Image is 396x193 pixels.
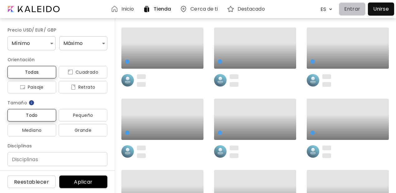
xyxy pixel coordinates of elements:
[7,56,107,63] h6: Orientación
[237,7,265,12] h6: Destacado
[59,36,107,50] div: Máximo
[7,142,107,150] h6: Disciplinas
[227,5,267,13] a: Destacado
[7,176,56,188] button: Reestablecer
[190,7,218,12] h6: Cerca de ti
[121,7,134,12] h6: Inicio
[327,6,334,12] img: arrow down
[339,2,365,16] button: Entrar
[12,68,51,76] span: Todas
[59,124,107,136] button: Grande
[317,4,327,15] div: ES
[12,83,51,91] span: Paisaje
[154,7,171,12] h6: Tienda
[64,68,102,76] span: Cuadrado
[7,66,56,78] button: Todas
[64,126,102,134] span: Grande
[59,81,107,93] button: iconRetrato
[12,179,51,185] span: Reestablecer
[12,111,51,119] span: Todo
[368,2,394,16] a: Unirse
[7,124,56,136] button: Mediano
[20,85,25,90] img: icon
[64,83,102,91] span: Retrato
[339,2,368,16] a: Entrar
[7,99,107,106] h6: Tamaño
[59,66,107,78] button: iconCuadrado
[7,81,56,93] button: iconPaisaje
[59,176,107,188] button: Aplicar
[7,36,56,50] div: Mínimo
[71,85,76,90] img: icon
[111,5,137,13] a: Inicio
[64,111,102,119] span: Pequeño
[12,126,51,134] span: Mediano
[180,5,220,13] a: Cerca de ti
[28,100,35,106] img: info
[59,109,107,121] button: Pequeño
[143,5,174,13] a: Tienda
[64,179,102,185] span: Aplicar
[7,109,56,121] button: Todo
[7,26,107,34] h6: Precio USD/ EUR/ GBP
[344,5,360,13] p: Entrar
[68,70,73,75] img: icon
